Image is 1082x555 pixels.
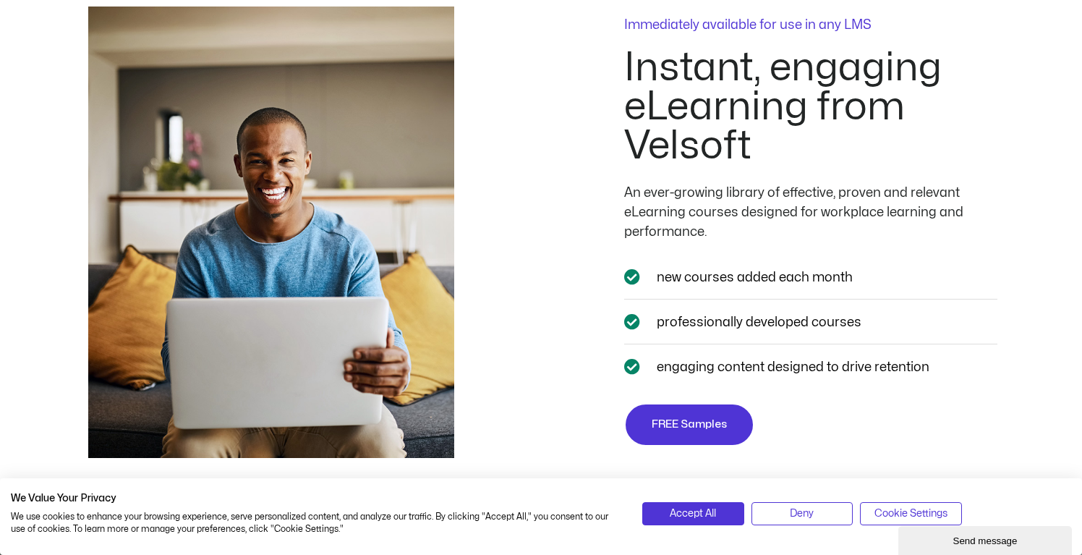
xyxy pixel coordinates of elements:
span: Deny [790,506,814,522]
button: Adjust cookie preferences [860,502,962,525]
h2: Instant, engaging eLearning from Velsoft [624,48,997,166]
button: Deny all cookies [751,502,853,525]
a: FREE Samples [624,403,754,446]
span: Accept All [670,506,716,522]
span: professionally developed courses [653,313,861,332]
div: An ever-growing library of effective, proven and relevant eLearning courses designed for workplac... [624,183,971,242]
p: We use cookies to enhance your browsing experience, serve personalized content, and analyze our t... [11,511,621,535]
p: Immediately available for use in any LMS [624,19,997,32]
span: engaging content designed to drive retention [653,357,929,377]
iframe: chat widget [898,523,1075,555]
span: Cookie Settings [874,506,947,522]
span: new courses added each month [653,268,853,287]
button: Accept all cookies [642,502,744,525]
h2: We Value Your Privacy [11,492,621,505]
img: Man smiling holding a computer [88,7,454,458]
span: FREE Samples [652,416,727,433]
